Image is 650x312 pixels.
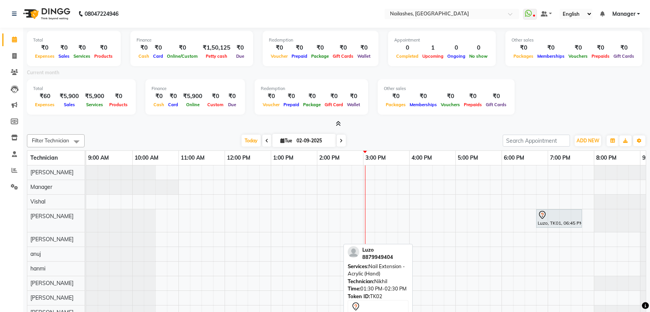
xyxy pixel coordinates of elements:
[30,236,73,243] span: [PERSON_NAME]
[467,43,490,52] div: 0
[503,135,570,147] input: Search Appointment
[439,102,462,107] span: Vouchers
[165,53,200,59] span: Online/Custom
[184,102,202,107] span: Online
[33,43,57,52] div: ₹0
[309,53,331,59] span: Package
[317,152,342,164] a: 2:00 PM
[348,263,368,269] span: Services:
[355,53,372,59] span: Wallet
[548,152,572,164] a: 7:00 PM
[394,43,420,52] div: 0
[151,43,165,52] div: ₹0
[271,152,295,164] a: 1:00 PM
[33,102,57,107] span: Expenses
[394,37,490,43] div: Appointment
[362,247,374,253] span: Luzo
[512,53,535,59] span: Packages
[30,265,45,272] span: hanmi
[362,254,393,261] div: 8879949404
[301,92,323,101] div: ₹0
[348,278,374,284] span: Technician:
[512,43,535,52] div: ₹0
[107,92,130,101] div: ₹0
[467,53,490,59] span: No show
[27,69,59,76] label: Current month
[30,294,73,301] span: [PERSON_NAME]
[410,152,434,164] a: 4:00 PM
[345,92,362,101] div: ₹0
[261,85,362,92] div: Redemption
[535,53,567,59] span: Memberships
[233,43,247,52] div: ₹0
[575,135,601,146] button: ADD NEW
[282,102,301,107] span: Prepaid
[612,10,635,18] span: Manager
[269,43,290,52] div: ₹0
[57,53,72,59] span: Sales
[179,152,207,164] a: 11:00 AM
[269,37,372,43] div: Redemption
[226,102,238,107] span: Due
[72,43,92,52] div: ₹0
[30,250,41,257] span: anuj
[133,152,160,164] a: 10:00 AM
[282,92,301,101] div: ₹0
[152,85,239,92] div: Finance
[456,152,480,164] a: 5:00 PM
[445,43,467,52] div: 0
[290,43,309,52] div: ₹0
[86,152,111,164] a: 9:00 AM
[225,92,239,101] div: ₹0
[590,53,612,59] span: Prepaids
[323,92,345,101] div: ₹0
[261,92,282,101] div: ₹0
[30,184,52,190] span: Manager
[484,102,508,107] span: Gift Cards
[408,92,439,101] div: ₹0
[151,53,165,59] span: Card
[462,92,484,101] div: ₹0
[33,37,115,43] div: Total
[594,152,618,164] a: 8:00 PM
[512,37,636,43] div: Other sales
[309,43,331,52] div: ₹0
[348,285,408,293] div: 01:30 PM-02:30 PM
[30,280,73,287] span: [PERSON_NAME]
[348,246,359,258] img: profile
[420,43,445,52] div: 1
[180,92,205,101] div: ₹5,900
[57,92,82,101] div: ₹5,900
[33,92,57,101] div: ₹60
[348,293,408,300] div: TK02
[200,43,233,52] div: ₹1,50,125
[348,285,360,292] span: Time:
[72,53,92,59] span: Services
[225,152,252,164] a: 12:00 PM
[137,43,151,52] div: ₹0
[348,278,408,285] div: Nikhil
[234,53,246,59] span: Due
[92,53,115,59] span: Products
[345,102,362,107] span: Wallet
[484,92,508,101] div: ₹0
[363,152,388,164] a: 3:00 PM
[30,154,58,161] span: Technician
[137,53,151,59] span: Cash
[84,102,105,107] span: Services
[205,92,225,101] div: ₹0
[204,53,229,59] span: Petty cash
[612,43,636,52] div: ₹0
[290,53,309,59] span: Prepaid
[445,53,467,59] span: Ongoing
[165,43,200,52] div: ₹0
[408,102,439,107] span: Memberships
[166,102,180,107] span: Card
[107,102,130,107] span: Products
[537,210,581,227] div: Luzo, TK01, 06:45 PM-07:45 PM, Nail Extension - Acrylic (Hand)
[331,53,355,59] span: Gift Cards
[62,102,77,107] span: Sales
[278,138,294,143] span: Tue
[567,53,590,59] span: Vouchers
[348,263,405,277] span: Nail Extension - Acrylic (Hand)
